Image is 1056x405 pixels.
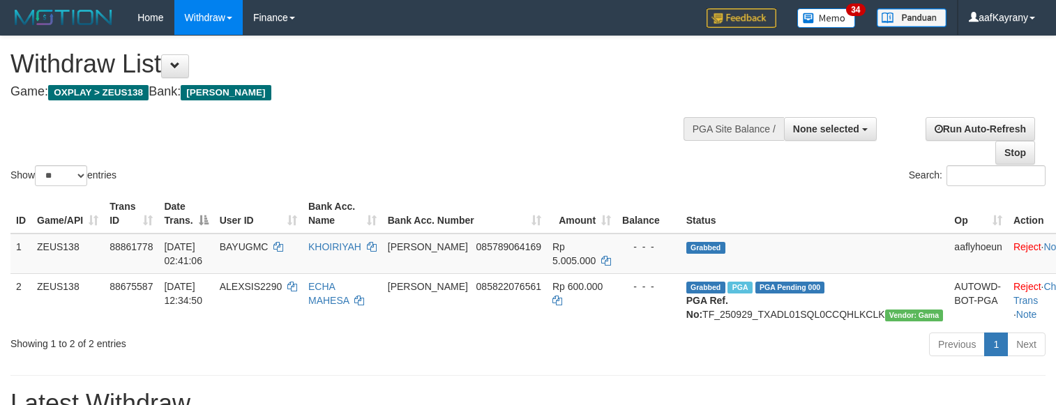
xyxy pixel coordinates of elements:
[686,242,725,254] span: Grabbed
[10,85,690,99] h4: Game: Bank:
[949,234,1008,274] td: aaflyhoeun
[885,310,944,321] span: Vendor URL: https://trx31.1velocity.biz
[707,8,776,28] img: Feedback.jpg
[476,241,541,252] span: Copy 085789064169 to clipboard
[797,8,856,28] img: Button%20Memo.svg
[308,281,349,306] a: ECHA MAHESA
[552,281,603,292] span: Rp 600.000
[622,280,675,293] div: - - -
[388,281,468,292] span: [PERSON_NAME]
[10,165,116,186] label: Show entries
[164,281,202,306] span: [DATE] 12:34:50
[382,194,547,234] th: Bank Acc. Number: activate to sort column ascending
[476,281,541,292] span: Copy 085822076561 to clipboard
[793,123,859,135] span: None selected
[949,194,1008,234] th: Op: activate to sort column ascending
[1016,309,1037,320] a: Note
[388,241,468,252] span: [PERSON_NAME]
[220,241,269,252] span: BAYUGMC
[547,194,617,234] th: Amount: activate to sort column ascending
[684,117,784,141] div: PGA Site Balance /
[727,282,752,293] span: Marked by aafpengsreynich
[214,194,303,234] th: User ID: activate to sort column ascending
[10,234,31,274] td: 1
[949,273,1008,327] td: AUTOWD-BOT-PGA
[10,194,31,234] th: ID
[31,273,104,327] td: ZEUS138
[104,194,158,234] th: Trans ID: activate to sort column ascending
[984,333,1008,356] a: 1
[1013,281,1041,292] a: Reject
[35,165,87,186] select: Showentries
[846,3,865,16] span: 34
[784,117,877,141] button: None selected
[220,281,282,292] span: ALEXSIS2290
[1007,333,1046,356] a: Next
[181,85,271,100] span: [PERSON_NAME]
[31,234,104,274] td: ZEUS138
[877,8,946,27] img: panduan.png
[164,241,202,266] span: [DATE] 02:41:06
[31,194,104,234] th: Game/API: activate to sort column ascending
[686,295,728,320] b: PGA Ref. No:
[158,194,213,234] th: Date Trans.: activate to sort column descending
[617,194,681,234] th: Balance
[946,165,1046,186] input: Search:
[681,273,949,327] td: TF_250929_TXADL01SQL0CCQHLKCLK
[995,141,1035,165] a: Stop
[10,50,690,78] h1: Withdraw List
[552,241,596,266] span: Rp 5.005.000
[10,273,31,327] td: 2
[10,331,430,351] div: Showing 1 to 2 of 2 entries
[10,7,116,28] img: MOTION_logo.png
[622,240,675,254] div: - - -
[929,333,985,356] a: Previous
[308,241,361,252] a: KHOIRIYAH
[110,281,153,292] span: 88675587
[1013,241,1041,252] a: Reject
[686,282,725,293] span: Grabbed
[909,165,1046,186] label: Search:
[48,85,149,100] span: OXPLAY > ZEUS138
[755,282,825,293] span: PGA Pending
[303,194,382,234] th: Bank Acc. Name: activate to sort column ascending
[681,194,949,234] th: Status
[110,241,153,252] span: 88861778
[926,117,1035,141] a: Run Auto-Refresh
